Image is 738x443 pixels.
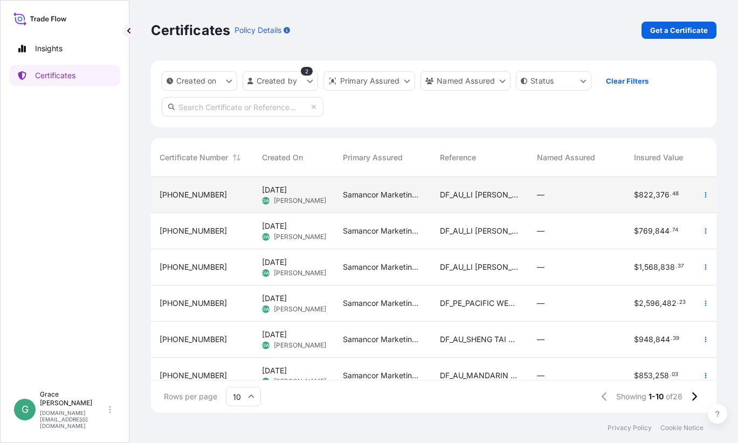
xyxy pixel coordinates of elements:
[679,301,686,304] span: 23
[537,189,544,200] span: —
[262,257,287,268] span: [DATE]
[634,152,683,163] span: Insured Value
[644,263,658,271] span: 568
[653,372,655,379] span: ,
[262,152,303,163] span: Created On
[262,365,287,376] span: [DATE]
[537,152,595,163] span: Named Assured
[440,226,520,236] span: DF_AU_LI [PERSON_NAME] 3
[22,404,29,415] span: G
[670,373,671,377] span: .
[9,38,120,59] a: Insights
[440,152,476,163] span: Reference
[639,336,653,343] span: 948
[243,71,318,91] button: createdBy Filter options
[650,25,708,36] p: Get a Certificate
[262,304,270,315] span: GW
[516,71,591,91] button: certificateStatus Filter options
[40,390,107,407] p: Grace [PERSON_NAME]
[673,337,679,340] span: 39
[440,298,520,309] span: DF_PE_PACIFIC WEALTH
[537,298,544,309] span: —
[234,25,281,36] p: Policy Details
[40,410,107,429] p: [DOMAIN_NAME][EMAIL_ADDRESS][DOMAIN_NAME]
[340,76,399,86] p: Primary Assured
[160,262,227,272] span: [PHONE_NUMBER]
[655,372,669,379] span: 258
[343,370,423,381] span: Samancor Marketing Pte Ltd
[537,334,544,345] span: —
[660,263,675,271] span: 838
[440,370,520,381] span: DF_AU_MANDARIN RIVER
[274,233,326,241] span: [PERSON_NAME]
[606,76,649,86] p: Clear Filters
[262,268,270,278] span: GW
[230,151,243,164] button: Sort
[151,22,230,39] p: Certificates
[530,76,554,86] p: Status
[262,195,270,206] span: GW
[274,341,326,350] span: [PERSON_NAME]
[9,65,120,86] a: Certificates
[671,337,672,340] span: .
[639,372,653,379] span: 853
[655,227,670,235] span: 844
[162,97,323,117] input: Search Certificate or Reference...
[537,370,544,381] span: —
[274,196,326,205] span: [PERSON_NAME]
[262,231,270,242] span: GW
[160,152,228,163] span: Certificate Number
[653,191,656,199] span: ,
[658,263,660,271] span: ,
[670,192,672,196] span: .
[675,264,677,268] span: .
[666,391,682,402] span: of 26
[343,262,423,272] span: Samancor Marketing Pte Ltd
[653,227,655,235] span: ,
[164,391,217,402] span: Rows per page
[440,334,520,345] span: DF_AU_SHENG TAI HAI
[634,372,639,379] span: $
[262,185,287,195] span: [DATE]
[608,424,652,432] a: Privacy Policy
[639,227,653,235] span: 769
[257,76,298,86] p: Created by
[440,189,520,200] span: DF_AU_LI [PERSON_NAME] 3
[262,340,270,351] span: GW
[301,67,313,76] div: 2
[274,269,326,277] span: [PERSON_NAME]
[634,336,639,343] span: $
[634,299,639,307] span: $
[343,152,403,163] span: Primary Assured
[343,298,423,309] span: Samancor Marketing Pte Ltd
[160,298,227,309] span: [PHONE_NUMBER]
[634,191,639,199] span: $
[639,299,644,307] span: 2
[677,301,679,304] span: .
[639,191,653,199] span: 822
[35,70,75,81] p: Certificates
[642,22,716,39] a: Get a Certificate
[35,43,63,54] p: Insights
[660,299,662,307] span: ,
[634,263,639,271] span: $
[176,76,217,86] p: Created on
[634,227,639,235] span: $
[343,226,423,236] span: Samancor Marketing Pte Ltd
[662,299,677,307] span: 482
[660,424,703,432] a: Cookie Notice
[649,391,664,402] span: 1-10
[323,71,415,91] button: distributor Filter options
[343,189,423,200] span: Samancor Marketing Pte Ltd
[437,76,495,86] p: Named Assured
[672,373,678,377] span: 03
[262,293,287,304] span: [DATE]
[678,264,684,268] span: 37
[597,72,657,90] button: Clear Filters
[646,299,660,307] span: 596
[653,336,656,343] span: ,
[644,299,646,307] span: ,
[274,305,326,313] span: [PERSON_NAME]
